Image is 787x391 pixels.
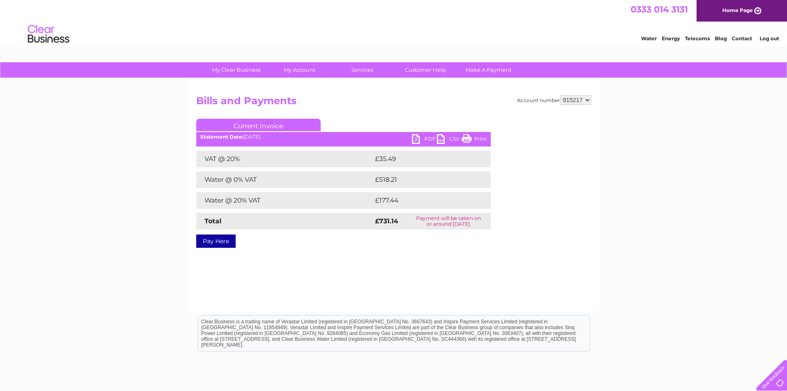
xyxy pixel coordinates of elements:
[196,119,321,131] a: Current Invoice
[373,192,475,209] td: £177.44
[662,35,680,42] a: Energy
[265,62,334,78] a: My Account
[200,134,243,140] b: Statement Date:
[27,22,70,47] img: logo.png
[196,95,591,111] h2: Bills and Payments
[196,151,373,167] td: VAT @ 20%
[328,62,397,78] a: Services
[196,192,373,209] td: Water @ 20% VAT
[196,171,373,188] td: Water @ 0% VAT
[196,134,491,140] div: [DATE]
[406,213,490,230] td: Payment will be taken on or around [DATE]
[196,235,236,248] a: Pay Here
[454,62,523,78] a: Make A Payment
[373,151,474,167] td: £35.49
[198,5,590,40] div: Clear Business is a trading name of Verastar Limited (registered in [GEOGRAPHIC_DATA] No. 3667643...
[631,4,688,15] a: 0333 014 3131
[373,171,475,188] td: £518.21
[391,62,460,78] a: Customer Help
[732,35,752,42] a: Contact
[517,95,591,105] div: Account number
[205,217,222,225] strong: Total
[760,35,779,42] a: Log out
[715,35,727,42] a: Blog
[437,134,462,146] a: CSV
[412,134,437,146] a: PDF
[685,35,710,42] a: Telecoms
[641,35,657,42] a: Water
[462,134,487,146] a: Print
[202,62,270,78] a: My Clear Business
[375,217,398,225] strong: £731.14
